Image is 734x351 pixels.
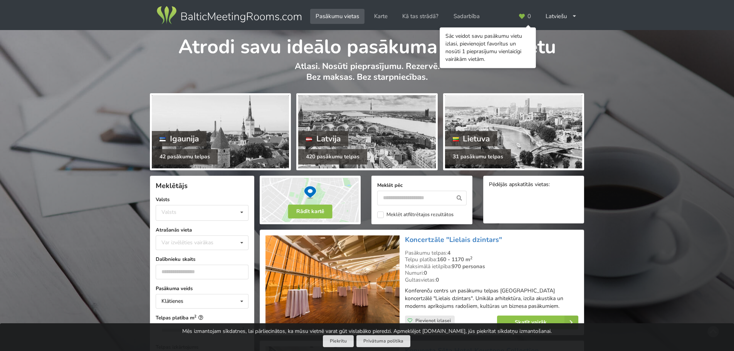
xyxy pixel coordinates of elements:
p: Konferenču centrs un pasākumu telpas [GEOGRAPHIC_DATA] koncertzālē "Lielais dzintars". Unikāla ar... [405,287,578,310]
div: Sāc veidot savu pasākumu vietu izlasi, pievienojot favorītus un nosūti 1 pieprasījumu vienlaicīgi... [445,32,530,63]
div: Lietuva [445,131,498,146]
a: Lietuva 31 pasākumu telpas [443,93,584,170]
div: 31 pasākumu telpas [445,149,511,165]
div: Telpu platība: [405,256,578,263]
label: Valsts [156,196,249,203]
sup: 2 [470,255,472,261]
a: Kā tas strādā? [397,9,444,24]
a: Latvija 420 pasākumu telpas [296,93,437,170]
strong: 0 [424,269,427,277]
div: Pēdējās apskatītās vietas: [489,181,578,189]
div: Pasākumu telpas: [405,250,578,257]
span: Meklētājs [156,181,188,190]
a: Koncertzāle "Lielais dzintars" [405,235,502,244]
strong: 0 [436,276,439,284]
label: Meklēt pēc [377,181,467,189]
button: Piekrītu [323,335,354,347]
div: Maksimālā ietilpība: [405,263,578,270]
div: Latvija [298,131,348,146]
button: Rādīt kartē [288,205,333,218]
div: Gultasvietas: [405,277,578,284]
div: Latviešu [540,9,582,24]
div: Igaunija [152,131,207,146]
h1: Atrodi savu ideālo pasākuma norises vietu [150,30,584,59]
a: Skatīt vairāk [497,316,578,329]
a: Igaunija 42 pasākumu telpas [150,93,291,170]
a: Sadarbība [448,9,485,24]
img: Baltic Meeting Rooms [155,5,303,26]
a: Privātuma politika [356,335,410,347]
strong: 160 - 1170 m [437,256,472,263]
div: 42 pasākumu telpas [152,149,218,165]
a: Pasākumu vietas [310,9,364,24]
div: Numuri: [405,270,578,277]
a: Karte [369,9,393,24]
label: Atrašanās vieta [156,226,249,234]
span: Pievienot izlasei [415,317,451,324]
div: Var izvēlēties vairākas [160,238,231,247]
label: Dalībnieku skaits [156,255,249,263]
strong: 970 personas [452,263,485,270]
label: Meklēt atfiltrētajos rezultātos [377,212,454,218]
p: Atlasi. Nosūti pieprasījumu. Rezervē. Bez maksas. Bez starpniecības. [150,61,584,91]
div: Klātienes [161,299,183,304]
img: Rādīt kartē [260,176,361,224]
div: 420 pasākumu telpas [298,149,367,165]
div: Valsts [161,209,176,215]
label: Pasākuma veids [156,285,249,292]
label: Telpas platība m [156,314,249,322]
img: Konferenču centrs | Liepāja | Koncertzāle "Lielais dzintars" [265,235,399,330]
span: 0 [527,13,531,19]
strong: 4 [447,249,450,257]
sup: 2 [194,314,197,319]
